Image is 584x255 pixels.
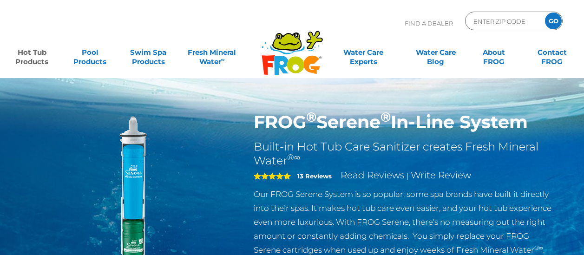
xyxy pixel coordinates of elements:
[341,170,405,181] a: Read Reviews
[254,172,291,180] span: 5
[287,152,300,163] sup: ®∞
[534,244,543,251] sup: ®∞
[254,111,557,133] h1: FROG Serene In-Line System
[254,140,557,168] h2: Built-in Hot Tub Care Sanitizer creates Fresh Mineral Water
[413,43,458,62] a: Water CareBlog
[184,43,241,62] a: Fresh MineralWater∞
[381,109,391,125] sup: ®
[297,172,332,180] strong: 13 Reviews
[221,56,225,63] sup: ∞
[530,43,575,62] a: ContactFROG
[545,13,562,29] input: GO
[411,170,471,181] a: Write Review
[9,43,54,62] a: Hot TubProducts
[306,109,316,125] sup: ®
[67,43,112,62] a: PoolProducts
[405,12,453,35] p: Find A Dealer
[407,171,409,180] span: |
[256,19,328,75] img: Frog Products Logo
[125,43,171,62] a: Swim SpaProducts
[471,43,516,62] a: AboutFROG
[327,43,400,62] a: Water CareExperts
